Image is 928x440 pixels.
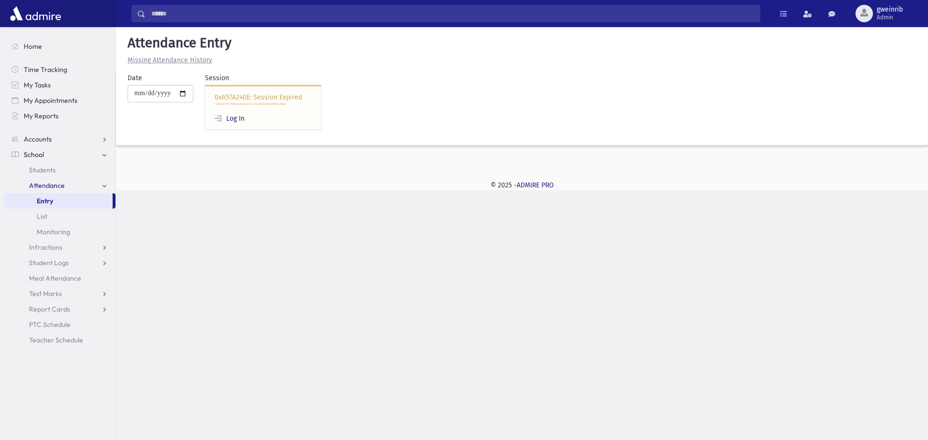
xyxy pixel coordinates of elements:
div: © 2025 - [131,180,913,190]
div: 0xA57A240E: Session Expired [205,85,321,130]
span: Report Cards [29,305,70,313]
a: Students [4,162,116,178]
span: List [37,212,47,221]
h5: Attendance Entry [124,35,920,51]
span: Monitoring [37,227,70,236]
a: Infractions [4,240,116,255]
a: Home [4,39,116,54]
span: Teacher Schedule [29,336,83,344]
span: Infractions [29,243,62,252]
span: My Reports [24,112,58,120]
a: List [4,209,116,224]
p: /School/ATT/AttEntry?sesCurrent=True&ClassroomMode=False [215,102,311,106]
label: Session [205,73,229,83]
span: PTC Schedule [29,320,71,329]
span: My Appointments [24,96,77,105]
input: Search [145,5,760,22]
span: Students [29,166,56,174]
span: gweinrib [877,6,903,14]
a: School [4,147,116,162]
a: Test Marks [4,286,116,301]
a: Monitoring [4,224,116,240]
a: Report Cards [4,301,116,317]
span: Accounts [24,135,52,143]
span: Admin [877,14,903,21]
label: Date [128,73,142,83]
a: Student Logs [4,255,116,270]
span: Test Marks [29,289,62,298]
a: Accounts [4,131,116,147]
a: Attendance [4,178,116,193]
a: PTC Schedule [4,317,116,332]
a: Time Tracking [4,62,116,77]
a: Meal Attendance [4,270,116,286]
a: My Tasks [4,77,116,93]
span: Time Tracking [24,65,67,74]
u: Missing Attendance History [128,56,212,64]
a: My Reports [4,108,116,124]
span: Entry [37,197,53,205]
span: Attendance [29,181,65,190]
span: Meal Attendance [29,274,81,283]
a: Missing Attendance History [124,56,212,64]
a: Entry [4,193,113,209]
a: Teacher Schedule [4,332,116,348]
a: ADMIRE PRO [517,181,554,189]
span: School [24,150,44,159]
span: Student Logs [29,258,69,267]
a: My Appointments [4,93,116,108]
img: AdmirePro [8,4,63,23]
span: Home [24,42,42,51]
span: My Tasks [24,81,51,89]
a: Log In [215,114,245,123]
